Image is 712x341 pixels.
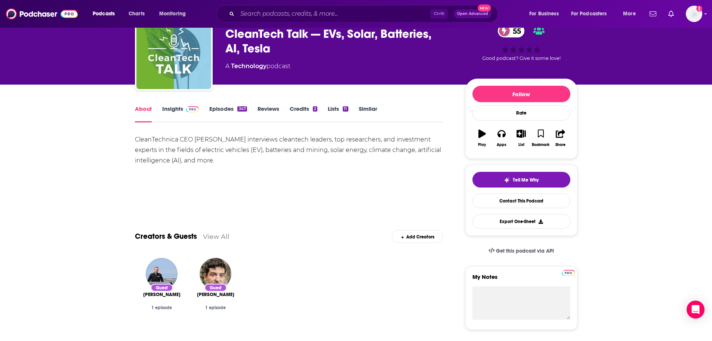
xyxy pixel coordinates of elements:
span: New [478,4,491,12]
a: Technology [231,63,266,70]
div: CleanTechnica CEO [PERSON_NAME] interviews cleantech leaders, top researchers, and investment exp... [135,134,443,166]
span: [PERSON_NAME] [143,292,181,298]
div: Bookmark [532,143,549,147]
a: 55 [498,24,525,37]
div: 1 episode [141,305,183,310]
span: For Podcasters [571,9,607,19]
div: Search podcasts, credits, & more... [224,5,505,22]
button: Bookmark [531,125,551,152]
button: open menu [566,8,618,20]
button: Export One-Sheet [472,214,570,229]
span: Logged in as gracewagner [686,6,702,22]
a: Show notifications dropdown [665,7,677,20]
a: Episodes347 [209,105,247,122]
span: Get this podcast via API [496,248,554,254]
a: Nathaniel Rich [197,292,234,298]
div: 11 [343,106,348,112]
a: Contact This Podcast [472,194,570,208]
div: Add Creators [392,230,443,243]
a: Creators & Guests [135,232,197,241]
button: Share [551,125,570,152]
button: open menu [87,8,124,20]
img: Podchaser - Follow, Share and Rate Podcasts [6,7,78,21]
a: Lists11 [328,105,348,122]
button: Follow [472,86,570,102]
div: List [518,143,524,147]
div: Share [555,143,565,147]
button: open menu [618,8,645,20]
button: Apps [492,125,511,152]
div: A podcast [225,62,290,71]
a: Show notifications dropdown [647,7,659,20]
div: Open Intercom Messenger [687,301,705,319]
button: List [511,125,531,152]
div: 347 [237,106,247,112]
button: Play [472,125,492,152]
input: Search podcasts, credits, & more... [237,8,430,20]
a: Charts [124,8,149,20]
span: Charts [129,9,145,19]
img: User Profile [686,6,702,22]
button: tell me why sparkleTell Me Why [472,172,570,188]
a: Cody Friesen [143,292,181,298]
label: My Notes [472,273,570,286]
img: Cody Friesen [146,258,178,290]
a: InsightsPodchaser Pro [162,105,199,122]
div: 1 episode [195,305,237,310]
span: For Business [529,9,559,19]
a: Similar [359,105,377,122]
a: View All [203,232,229,240]
img: Podchaser Pro [186,106,199,112]
div: 2 [313,106,317,112]
button: Open AdvancedNew [454,9,491,18]
a: Credits2 [290,105,317,122]
img: tell me why sparkle [504,177,510,183]
img: CleanTech Talk — EVs, Solar, Batteries, AI, Tesla [136,14,211,89]
a: Reviews [258,105,279,122]
button: Show profile menu [686,6,702,22]
div: Play [478,143,486,147]
a: Pro website [562,269,575,276]
span: Good podcast? Give it some love! [482,55,561,61]
span: 55 [505,24,525,37]
span: Podcasts [93,9,115,19]
a: Get this podcast via API [483,242,560,260]
div: Apps [497,143,506,147]
div: Rate [472,105,570,121]
button: open menu [154,8,195,20]
span: Open Advanced [457,12,488,16]
div: Guest [204,284,227,292]
img: Podchaser Pro [562,270,575,276]
a: About [135,105,152,122]
div: 55Good podcast? Give it some love! [465,19,577,66]
div: Guest [151,284,173,292]
span: More [623,9,636,19]
img: Nathaniel Rich [200,258,231,290]
span: Monitoring [159,9,186,19]
span: Tell Me Why [513,177,539,183]
span: [PERSON_NAME] [197,292,234,298]
svg: Add a profile image [696,6,702,12]
span: Ctrl K [430,9,448,19]
button: open menu [524,8,568,20]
